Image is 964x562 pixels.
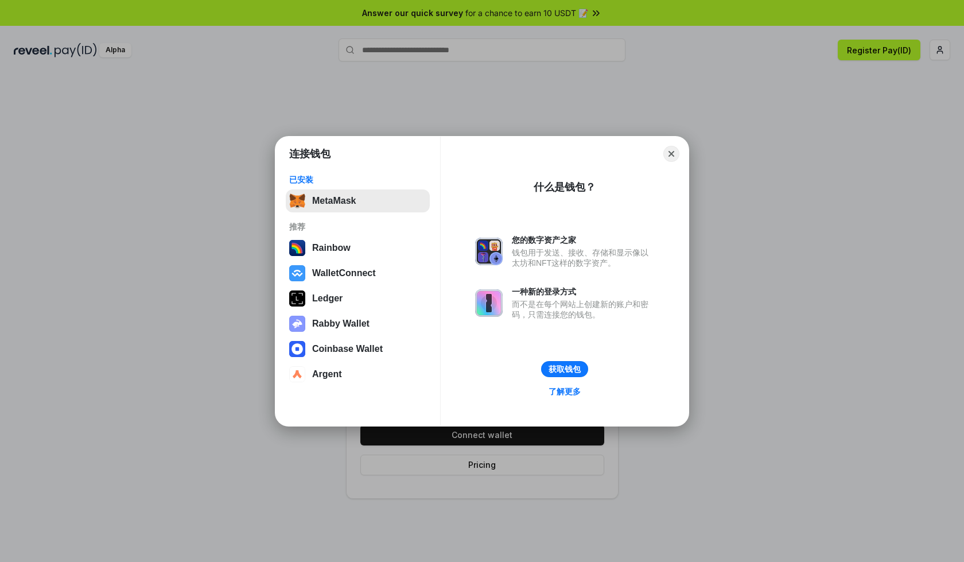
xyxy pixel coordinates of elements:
[549,386,581,397] div: 了解更多
[663,146,679,162] button: Close
[312,344,383,354] div: Coinbase Wallet
[289,316,305,332] img: svg+xml,%3Csvg%20xmlns%3D%22http%3A%2F%2Fwww.w3.org%2F2000%2Fsvg%22%20fill%3D%22none%22%20viewBox...
[542,384,588,399] a: 了解更多
[475,238,503,265] img: svg+xml,%3Csvg%20xmlns%3D%22http%3A%2F%2Fwww.w3.org%2F2000%2Fsvg%22%20fill%3D%22none%22%20viewBox...
[512,235,654,245] div: 您的数字资产之家
[286,287,430,310] button: Ledger
[534,180,596,194] div: 什么是钱包？
[286,312,430,335] button: Rabby Wallet
[289,222,426,232] div: 推荐
[475,289,503,317] img: svg+xml,%3Csvg%20xmlns%3D%22http%3A%2F%2Fwww.w3.org%2F2000%2Fsvg%22%20fill%3D%22none%22%20viewBox...
[312,243,351,253] div: Rainbow
[512,247,654,268] div: 钱包用于发送、接收、存储和显示像以太坊和NFT这样的数字资产。
[289,290,305,307] img: svg+xml,%3Csvg%20xmlns%3D%22http%3A%2F%2Fwww.w3.org%2F2000%2Fsvg%22%20width%3D%2228%22%20height%3...
[289,147,331,161] h1: 连接钱包
[289,265,305,281] img: svg+xml,%3Csvg%20width%3D%2228%22%20height%3D%2228%22%20viewBox%3D%220%200%2028%2028%22%20fill%3D...
[512,299,654,320] div: 而不是在每个网站上创建新的账户和密码，只需连接您的钱包。
[289,193,305,209] img: svg+xml,%3Csvg%20fill%3D%22none%22%20height%3D%2233%22%20viewBox%3D%220%200%2035%2033%22%20width%...
[541,361,588,377] button: 获取钱包
[286,338,430,361] button: Coinbase Wallet
[312,268,376,278] div: WalletConnect
[312,293,343,304] div: Ledger
[286,262,430,285] button: WalletConnect
[289,175,426,185] div: 已安装
[312,196,356,206] div: MetaMask
[289,366,305,382] img: svg+xml,%3Csvg%20width%3D%2228%22%20height%3D%2228%22%20viewBox%3D%220%200%2028%2028%22%20fill%3D...
[512,286,654,297] div: 一种新的登录方式
[549,364,581,374] div: 获取钱包
[286,189,430,212] button: MetaMask
[286,237,430,259] button: Rainbow
[312,369,342,379] div: Argent
[286,363,430,386] button: Argent
[289,341,305,357] img: svg+xml,%3Csvg%20width%3D%2228%22%20height%3D%2228%22%20viewBox%3D%220%200%2028%2028%22%20fill%3D...
[312,319,370,329] div: Rabby Wallet
[289,240,305,256] img: svg+xml,%3Csvg%20width%3D%22120%22%20height%3D%22120%22%20viewBox%3D%220%200%20120%20120%22%20fil...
